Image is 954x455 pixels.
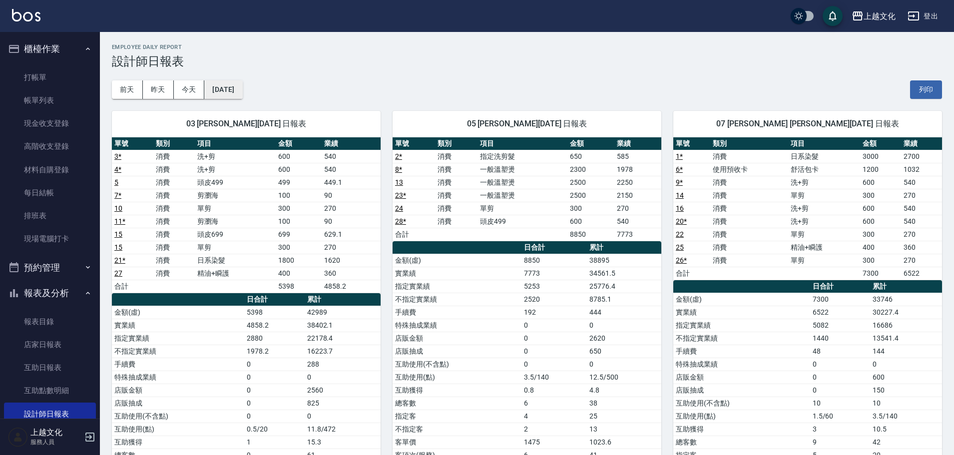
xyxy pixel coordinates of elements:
td: 消費 [710,215,788,228]
td: 13 [587,423,661,436]
td: 消費 [435,215,477,228]
td: 指定實業績 [673,319,810,332]
td: 實業績 [673,306,810,319]
td: 互助獲得 [393,384,521,397]
td: 90 [322,215,381,228]
td: 650 [587,345,661,358]
a: 27 [114,269,122,277]
td: 消費 [153,202,195,215]
td: 單剪 [195,241,276,254]
td: 22178.4 [305,332,381,345]
td: 5398 [244,306,305,319]
a: 14 [676,191,684,199]
td: 實業績 [393,267,521,280]
td: 300 [860,189,901,202]
td: 1023.6 [587,436,661,449]
td: 540 [614,215,661,228]
td: 540 [901,176,942,189]
a: 10 [114,204,122,212]
a: 22 [676,230,684,238]
td: 2 [521,423,587,436]
a: 高階收支登錄 [4,135,96,158]
h5: 上越文化 [30,428,81,438]
td: 449.1 [322,176,381,189]
a: 店家日報表 [4,333,96,356]
td: 手續費 [673,345,810,358]
td: 互助使用(不含點) [673,397,810,410]
td: 1.5/60 [810,410,871,423]
td: 1800 [276,254,322,267]
td: 洗+剪 [788,215,860,228]
td: 2300 [567,163,614,176]
button: 列印 [910,80,942,99]
a: 帳單列表 [4,89,96,112]
td: 單剪 [788,189,860,202]
td: 16223.7 [305,345,381,358]
td: 消費 [153,189,195,202]
td: 3.5/140 [870,410,942,423]
table: a dense table [112,137,381,293]
td: 0 [810,371,871,384]
td: 頭皮699 [195,228,276,241]
td: 日系染髮 [195,254,276,267]
td: 合計 [393,228,435,241]
td: 4858.2 [244,319,305,332]
td: 400 [276,267,322,280]
td: 360 [901,241,942,254]
td: 特殊抽成業績 [393,319,521,332]
td: 消費 [153,228,195,241]
td: 400 [860,241,901,254]
td: 消費 [435,189,477,202]
td: 實業績 [112,319,244,332]
td: 單剪 [195,202,276,215]
a: 現金收支登錄 [4,112,96,135]
td: 消費 [710,241,788,254]
div: 上越文化 [864,10,896,22]
a: 13 [395,178,403,186]
a: 互助點數明細 [4,379,96,402]
td: 消費 [153,163,195,176]
td: 消費 [435,150,477,163]
td: 0 [587,358,661,371]
th: 單號 [393,137,435,150]
td: 600 [567,215,614,228]
td: 消費 [710,189,788,202]
a: 排班表 [4,204,96,227]
td: 1032 [901,163,942,176]
td: 使用預收卡 [710,163,788,176]
td: 精油+瞬護 [195,267,276,280]
td: 444 [587,306,661,319]
td: 消費 [710,254,788,267]
a: 報表目錄 [4,310,96,333]
td: 7773 [614,228,661,241]
td: 540 [901,202,942,215]
td: 270 [614,202,661,215]
td: 合計 [673,267,710,280]
td: 38 [587,397,661,410]
td: 洗+剪 [195,150,276,163]
td: 650 [567,150,614,163]
img: Person [8,427,28,447]
td: 600 [276,150,322,163]
td: 8850 [567,228,614,241]
td: 2150 [614,189,661,202]
td: 34561.5 [587,267,661,280]
td: 42989 [305,306,381,319]
th: 單號 [112,137,153,150]
td: 2500 [567,176,614,189]
td: 洗+剪 [788,202,860,215]
td: 600 [870,371,942,384]
td: 0.8 [521,384,587,397]
button: 預約管理 [4,255,96,281]
td: 單剪 [477,202,567,215]
td: 360 [322,267,381,280]
td: 不指定實業績 [112,345,244,358]
td: 消費 [153,241,195,254]
td: 3.5/140 [521,371,587,384]
button: 櫃檯作業 [4,36,96,62]
td: 0 [810,358,871,371]
td: 0 [587,319,661,332]
td: 288 [305,358,381,371]
a: 材料自購登錄 [4,158,96,181]
td: 48 [810,345,871,358]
